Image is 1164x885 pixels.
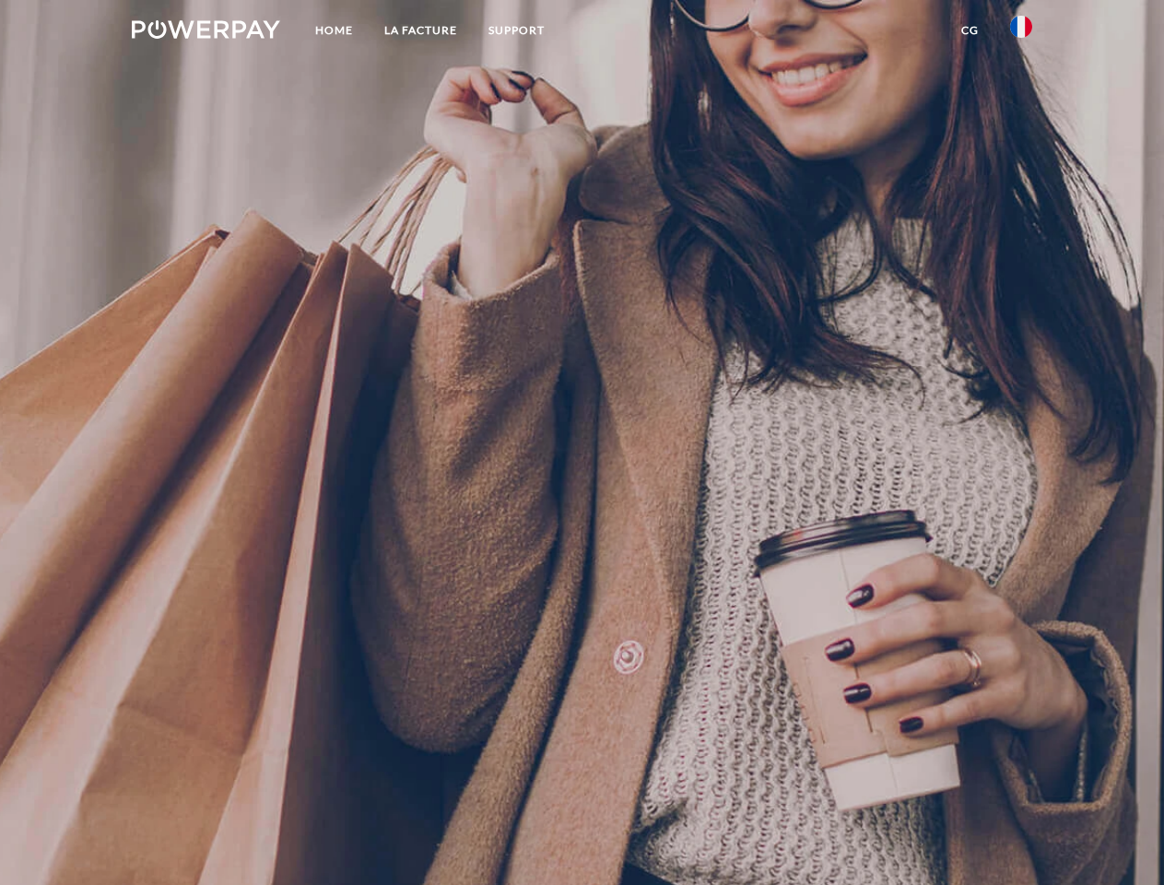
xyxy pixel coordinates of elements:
[1010,16,1032,38] img: fr
[473,14,560,47] a: Support
[300,14,369,47] a: Home
[369,14,473,47] a: LA FACTURE
[946,14,994,47] a: CG
[132,20,280,39] img: logo-powerpay-white.svg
